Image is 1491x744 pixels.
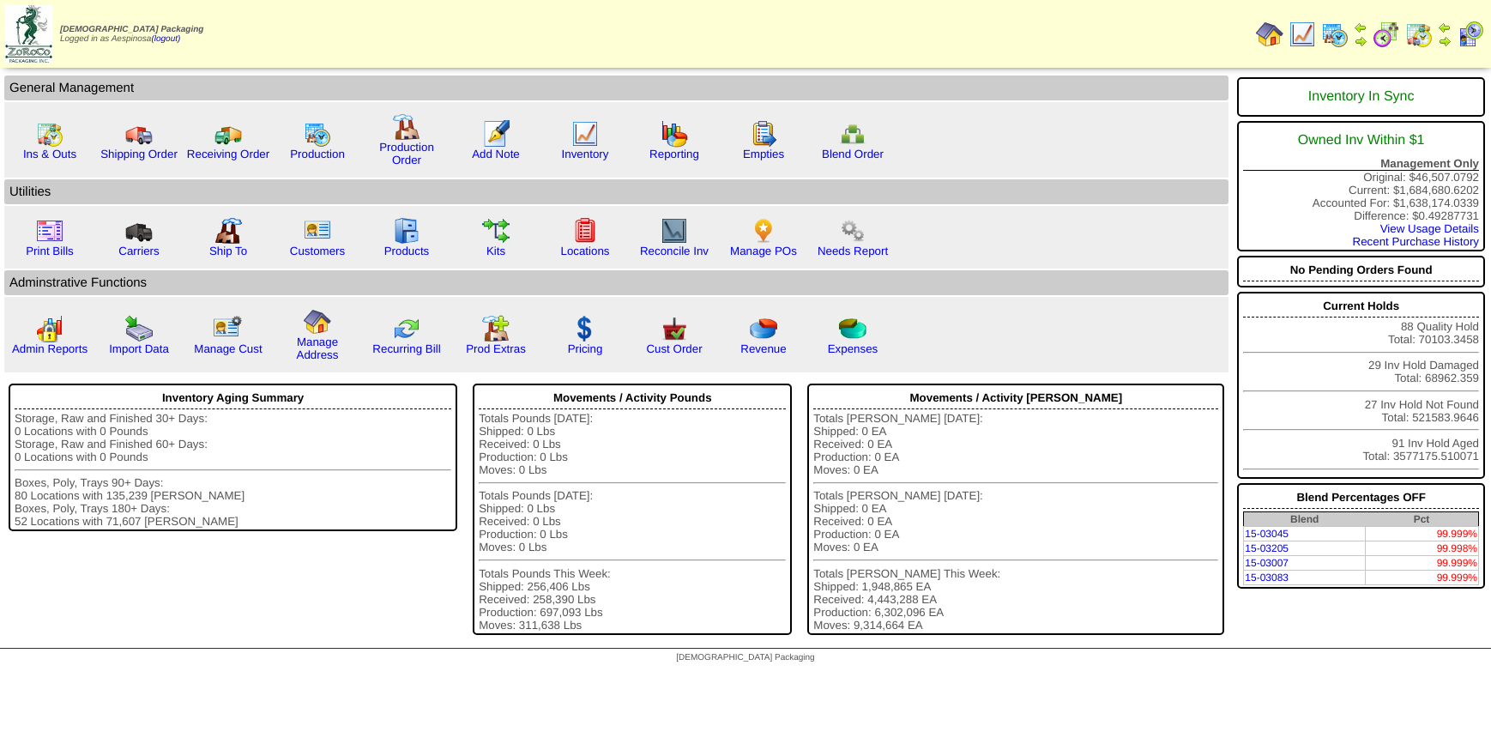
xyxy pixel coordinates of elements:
img: arrowleft.gif [1438,21,1452,34]
a: 15-03083 [1245,572,1289,584]
img: graph2.png [36,315,63,342]
a: Ship To [209,245,247,257]
div: Inventory In Sync [1243,81,1479,113]
a: Ins & Outs [23,148,76,160]
div: Totals [PERSON_NAME] [DATE]: Shipped: 0 EA Received: 0 EA Production: 0 EA Moves: 0 EA Totals [PE... [813,412,1218,632]
a: View Usage Details [1380,222,1479,235]
img: pie_chart.png [750,315,777,342]
div: Movements / Activity Pounds [479,387,786,409]
img: customers.gif [304,217,331,245]
img: line_graph2.gif [661,217,688,245]
img: home.gif [1256,21,1283,48]
img: import.gif [125,315,153,342]
img: workorder.gif [750,120,777,148]
td: 99.998% [1365,541,1478,556]
img: dollar.gif [571,315,599,342]
img: cabinet.gif [393,217,420,245]
div: Storage, Raw and Finished 30+ Days: 0 Locations with 0 Pounds Storage, Raw and Finished 60+ Days:... [15,412,451,528]
a: Customers [290,245,345,257]
a: Manage Cust [194,342,262,355]
span: [DEMOGRAPHIC_DATA] Packaging [676,653,814,662]
a: Products [384,245,430,257]
a: Add Note [472,148,520,160]
a: Needs Report [818,245,888,257]
img: locations.gif [571,217,599,245]
img: arrowright.gif [1438,34,1452,48]
img: line_graph.gif [571,120,599,148]
td: Adminstrative Functions [4,270,1228,295]
a: Shipping Order [100,148,178,160]
img: workflow.gif [482,217,510,245]
a: Expenses [828,342,878,355]
img: pie_chart2.png [839,315,866,342]
a: Recurring Bill [372,342,440,355]
a: Receiving Order [187,148,269,160]
a: Recent Purchase History [1353,235,1479,248]
img: arrowright.gif [1354,34,1367,48]
a: Empties [743,148,784,160]
img: network.png [839,120,866,148]
img: po.png [750,217,777,245]
img: calendarcustomer.gif [1457,21,1484,48]
td: 99.999% [1365,571,1478,585]
img: calendarinout.gif [1405,21,1433,48]
a: Cust Order [646,342,702,355]
img: truck3.gif [125,217,153,245]
th: Blend [1244,512,1365,527]
span: [DEMOGRAPHIC_DATA] Packaging [60,25,203,34]
div: No Pending Orders Found [1243,259,1479,281]
img: factory.gif [393,113,420,141]
img: zoroco-logo-small.webp [5,5,52,63]
a: Production Order [379,141,434,166]
img: calendarblend.gif [1373,21,1400,48]
th: Pct [1365,512,1478,527]
img: factory2.gif [214,217,242,245]
img: invoice2.gif [36,217,63,245]
img: truck.gif [125,120,153,148]
a: 15-03007 [1245,557,1289,569]
a: Pricing [568,342,603,355]
a: 15-03205 [1245,542,1289,554]
div: Original: $46,507.0792 Current: $1,684,680.6202 Accounted For: $1,638,174.0339 Difference: $0.492... [1237,121,1485,251]
img: calendarprod.gif [1321,21,1349,48]
a: Admin Reports [12,342,88,355]
td: 99.999% [1365,556,1478,571]
img: orders.gif [482,120,510,148]
a: (logout) [151,34,180,44]
img: prodextras.gif [482,315,510,342]
div: Blend Percentages OFF [1243,487,1479,509]
div: Inventory Aging Summary [15,387,451,409]
a: Carriers [118,245,159,257]
img: line_graph.gif [1289,21,1316,48]
img: workflow.png [839,217,866,245]
td: Utilities [4,179,1228,204]
a: Locations [560,245,609,257]
div: Movements / Activity [PERSON_NAME] [813,387,1218,409]
img: arrowleft.gif [1354,21,1367,34]
a: Reporting [649,148,699,160]
a: Kits [486,245,505,257]
a: Manage Address [297,336,339,361]
div: Current Holds [1243,295,1479,318]
a: 15-03045 [1245,528,1289,540]
a: Prod Extras [466,342,526,355]
img: home.gif [304,308,331,336]
div: Owned Inv Within $1 [1243,124,1479,157]
span: Logged in as Aespinosa [60,25,203,44]
a: Import Data [109,342,169,355]
img: cust_order.png [661,315,688,342]
td: General Management [4,76,1228,100]
a: Revenue [740,342,786,355]
a: Print Bills [26,245,74,257]
img: calendarinout.gif [36,120,63,148]
a: Reconcile Inv [640,245,709,257]
div: Management Only [1243,157,1479,171]
img: truck2.gif [214,120,242,148]
img: managecust.png [213,315,244,342]
a: Production [290,148,345,160]
a: Inventory [562,148,609,160]
a: Blend Order [822,148,884,160]
div: 88 Quality Hold Total: 70103.3458 29 Inv Hold Damaged Total: 68962.359 27 Inv Hold Not Found Tota... [1237,292,1485,479]
td: 99.999% [1365,527,1478,541]
img: calendarprod.gif [304,120,331,148]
